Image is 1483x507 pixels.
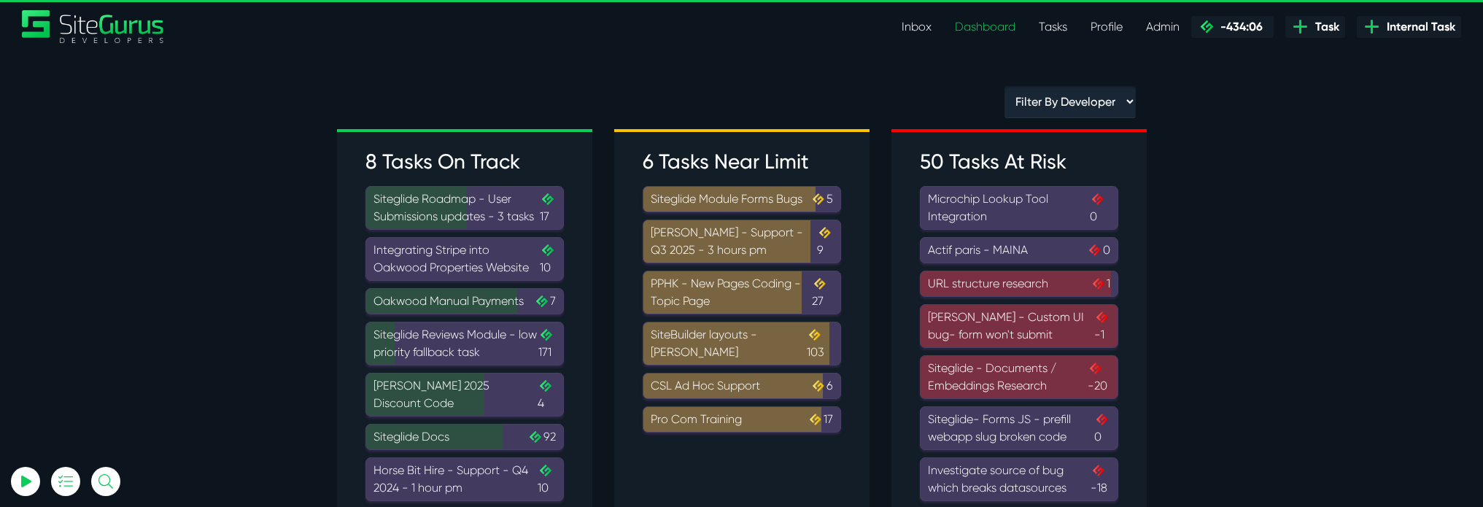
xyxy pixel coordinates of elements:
[643,373,841,399] a: CSL Ad Hoc Support6
[373,377,556,412] div: [PERSON_NAME] 2025 Discount Code
[920,186,1118,230] a: Microchip Lookup Tool Integration0
[1309,18,1339,36] span: Task
[928,241,1110,259] div: Actif paris - MAINA
[1381,18,1455,36] span: Internal Task
[1087,241,1110,259] span: 0
[373,190,556,225] div: Siteglide Roadmap - User Submissions updates - 3 tasks
[1079,12,1134,42] a: Profile
[1091,462,1110,497] span: -18
[810,190,832,208] span: 5
[540,241,556,276] span: 10
[1088,360,1110,395] span: -20
[651,411,833,428] div: Pro Com Training
[920,406,1118,450] a: Siteglide- Forms JS - prefill webapp slug broken code0
[1134,12,1191,42] a: Admin
[1091,275,1110,293] span: 1
[365,186,564,230] a: Siteglide Roadmap - User Submissions updates - 3 tasks17
[1094,309,1110,344] span: -1
[928,275,1110,293] div: URL structure research
[643,150,841,174] h3: 6 Tasks Near Limit
[920,237,1118,263] a: Actif paris - MAINA0
[928,190,1110,225] div: Microchip Lookup Tool Integration
[373,326,556,361] div: Siteglide Reviews Module - low priority fallback task
[1215,20,1263,34] span: -434:06
[807,326,833,361] span: 103
[365,322,564,365] a: Siteglide Reviews Module - low priority fallback task171
[928,411,1110,446] div: Siteglide- Forms JS - prefill webapp slug broken code
[540,190,555,225] span: 17
[651,275,833,310] div: PPHK - New Pages Coding - Topic Page
[651,326,833,361] div: SiteBuilder layouts - [PERSON_NAME]
[1090,190,1110,225] span: 0
[22,10,165,43] img: Sitegurus Logo
[373,462,556,497] div: Horse Bit Hire - Support - Q4 2024 - 1 hour pm
[643,322,841,365] a: SiteBuilder layouts - [PERSON_NAME]103
[365,237,564,281] a: Integrating Stripe into Oakwood Properties Website10
[538,377,556,412] span: 4
[928,462,1110,497] div: Investigate source of bug which breaks datasources
[651,224,833,259] div: [PERSON_NAME] - Support - Q3 2025 - 3 hours pm
[365,457,564,501] a: Horse Bit Hire - Support - Q4 2024 - 1 hour pm10
[643,406,841,433] a: Pro Com Training17
[365,373,564,417] a: [PERSON_NAME] 2025 Discount Code4
[1027,12,1079,42] a: Tasks
[928,309,1110,344] div: [PERSON_NAME] - Custom UI bug- form won't submit
[643,220,841,263] a: [PERSON_NAME] - Support - Q3 2025 - 3 hours pm9
[643,186,841,212] a: Siteglide Module Forms Bugs5
[920,150,1118,174] h3: 50 Tasks At Risk
[812,275,832,310] span: 27
[1285,16,1345,38] a: Task
[1191,16,1274,38] a: -434:06
[890,12,943,42] a: Inbox
[538,462,555,497] span: 10
[651,377,833,395] div: CSL Ad Hoc Support
[538,326,556,361] span: 171
[527,428,555,446] span: 92
[808,411,832,428] span: 17
[365,150,564,174] h3: 8 Tasks On Track
[373,293,556,310] div: Oakwood Manual Payments
[22,10,165,43] a: SiteGurus
[651,190,833,208] div: Siteglide Module Forms Bugs
[1357,16,1461,38] a: Internal Task
[943,12,1027,42] a: Dashboard
[920,457,1118,501] a: Investigate source of bug which breaks datasources-18
[365,424,564,450] a: Siteglide Docs92
[920,304,1118,348] a: [PERSON_NAME] - Custom UI bug- form won't submit-1
[643,271,841,314] a: PPHK - New Pages Coding - Topic Page27
[373,428,556,446] div: Siteglide Docs
[534,293,555,310] span: 7
[373,241,556,276] div: Integrating Stripe into Oakwood Properties Website
[920,271,1118,297] a: URL structure research1
[817,224,832,259] span: 9
[365,288,564,314] a: Oakwood Manual Payments7
[1094,411,1110,446] span: 0
[920,355,1118,399] a: Siteglide - Documents / Embeddings Research-20
[810,377,832,395] span: 6
[928,360,1110,395] div: Siteglide - Documents / Embeddings Research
